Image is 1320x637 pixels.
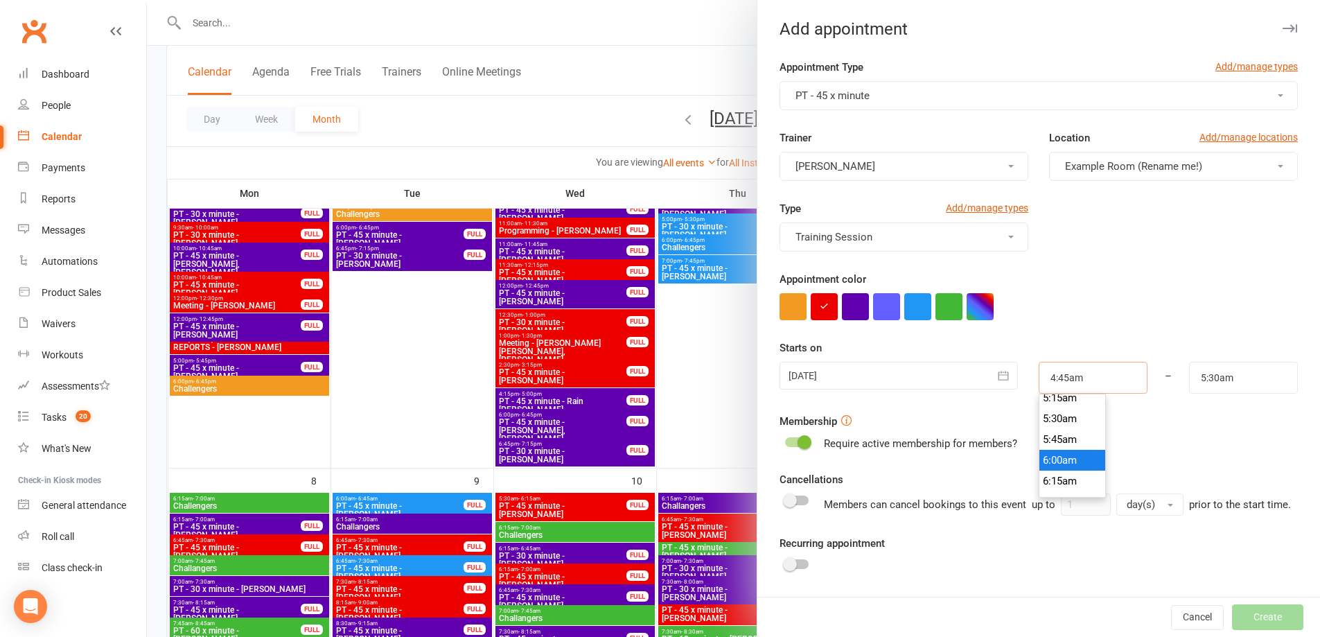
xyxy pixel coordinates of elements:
button: [PERSON_NAME] [780,152,1028,181]
div: General attendance [42,500,126,511]
a: Tasks 20 [18,402,146,433]
a: Roll call [18,521,146,552]
a: Add/manage types [946,200,1028,216]
div: Assessments [42,381,110,392]
a: General attendance kiosk mode [18,490,146,521]
div: Add appointment [757,19,1320,39]
li: 6:00am [1039,450,1106,471]
label: Add people to appointment [780,593,905,610]
div: Members can cancel bookings to this event [824,494,1291,516]
span: day(s) [1127,498,1155,511]
div: Product Sales [42,287,101,298]
span: Example Room (Rename me!) [1065,160,1202,173]
a: Reports [18,184,146,215]
label: Starts on [780,340,822,356]
label: Trainer [780,130,811,146]
label: Appointment color [780,271,866,288]
a: Product Sales [18,277,146,308]
span: Training Session [795,231,872,243]
label: Membership [780,413,837,430]
div: Reports [42,193,76,204]
button: day(s) [1116,494,1183,516]
li: 6:15am [1039,471,1106,491]
div: Payments [42,162,85,173]
a: Class kiosk mode [18,552,146,584]
a: Clubworx [17,14,51,49]
label: Appointment Type [780,59,863,76]
div: Require active membership for members? [824,435,1017,452]
label: Recurring appointment [780,535,885,552]
a: Add/manage locations [1199,130,1298,145]
div: Open Intercom Messenger [14,590,47,623]
a: Calendar [18,121,146,152]
a: People [18,90,146,121]
a: Automations [18,246,146,277]
a: What's New [18,433,146,464]
div: Roll call [42,531,74,542]
div: What's New [42,443,91,454]
div: Automations [42,256,98,267]
div: – [1147,362,1190,394]
label: Location [1049,130,1090,146]
li: 5:45am [1039,429,1106,450]
span: 20 [76,410,91,422]
div: Calendar [42,131,82,142]
a: Waivers [18,308,146,340]
span: [PERSON_NAME] [795,160,875,173]
a: Payments [18,152,146,184]
div: Workouts [42,349,83,360]
div: Waivers [42,318,76,329]
div: Tasks [42,412,67,423]
a: Assessments [18,371,146,402]
div: People [42,100,71,111]
span: PT - 45 x minute [795,89,870,102]
label: Cancellations [780,471,843,488]
a: Workouts [18,340,146,371]
div: Dashboard [42,69,89,80]
button: Cancel [1171,605,1224,630]
a: Dashboard [18,59,146,90]
button: PT - 45 x minute [780,81,1298,110]
span: prior to the start time. [1189,498,1291,511]
a: Messages [18,215,146,246]
div: Class check-in [42,562,103,573]
li: 5:30am [1039,408,1106,429]
a: Add/manage types [1215,59,1298,74]
li: 6:30am [1039,491,1106,512]
div: up to [1032,494,1183,516]
div: Messages [42,225,85,236]
label: Type [780,200,801,217]
button: Training Session [780,222,1028,252]
button: Example Room (Rename me!) [1049,152,1298,181]
li: 5:15am [1039,387,1106,408]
